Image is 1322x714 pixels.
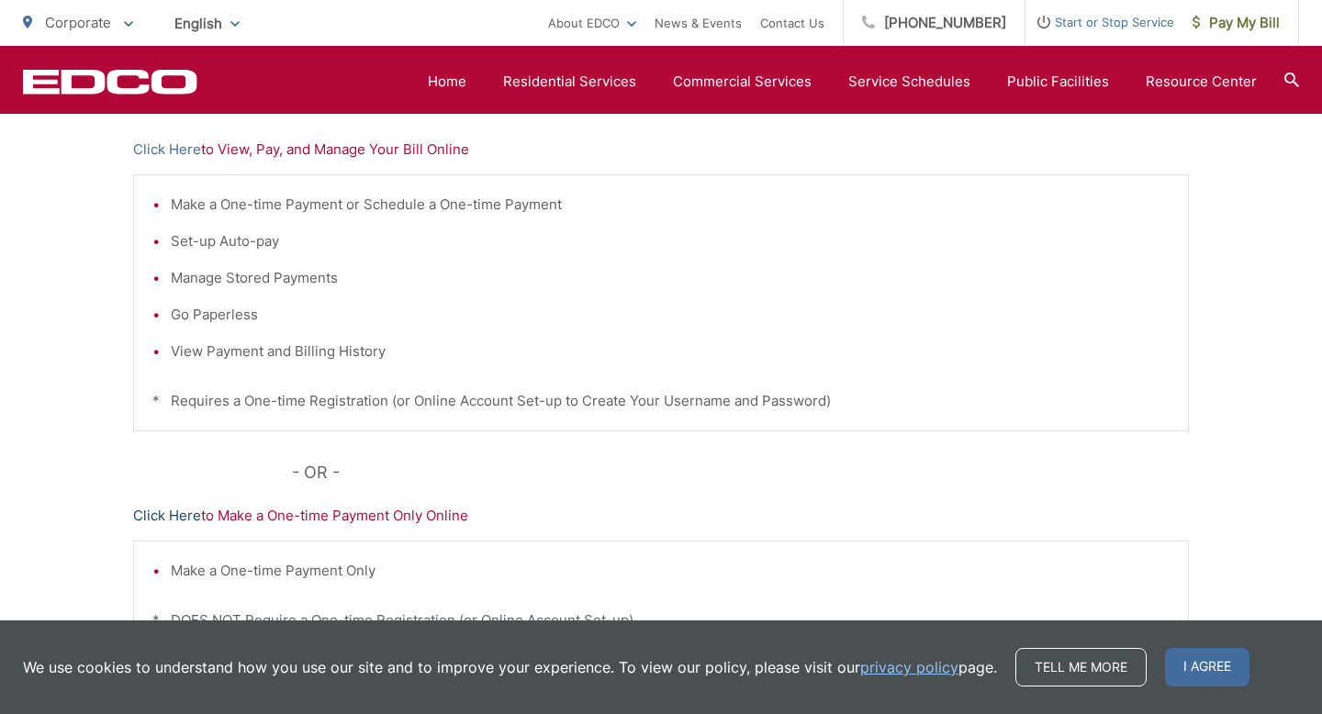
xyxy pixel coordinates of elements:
[548,12,636,34] a: About EDCO
[133,505,201,527] a: Click Here
[428,71,466,93] a: Home
[1015,648,1147,686] a: Tell me more
[860,656,958,678] a: privacy policy
[760,12,824,34] a: Contact Us
[171,230,1170,252] li: Set-up Auto-pay
[848,71,970,93] a: Service Schedules
[133,139,1189,161] p: to View, Pay, and Manage Your Bill Online
[171,560,1170,582] li: Make a One-time Payment Only
[1193,12,1280,34] span: Pay My Bill
[152,390,1170,412] p: * Requires a One-time Registration (or Online Account Set-up to Create Your Username and Password)
[171,340,1170,363] li: View Payment and Billing History
[171,194,1170,216] li: Make a One-time Payment or Schedule a One-time Payment
[23,656,997,678] p: We use cookies to understand how you use our site and to improve your experience. To view our pol...
[673,71,812,93] a: Commercial Services
[1165,648,1249,686] span: I agree
[1146,71,1257,93] a: Resource Center
[292,459,1190,486] p: - OR -
[45,14,111,31] span: Corporate
[171,304,1170,326] li: Go Paperless
[655,12,742,34] a: News & Events
[133,505,1189,527] p: to Make a One-time Payment Only Online
[503,71,636,93] a: Residential Services
[133,139,201,161] a: Click Here
[152,609,1170,631] p: * DOES NOT Require a One-time Registration (or Online Account Set-up)
[161,7,253,39] span: English
[1007,71,1109,93] a: Public Facilities
[23,69,197,95] a: EDCD logo. Return to the homepage.
[171,267,1170,289] li: Manage Stored Payments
